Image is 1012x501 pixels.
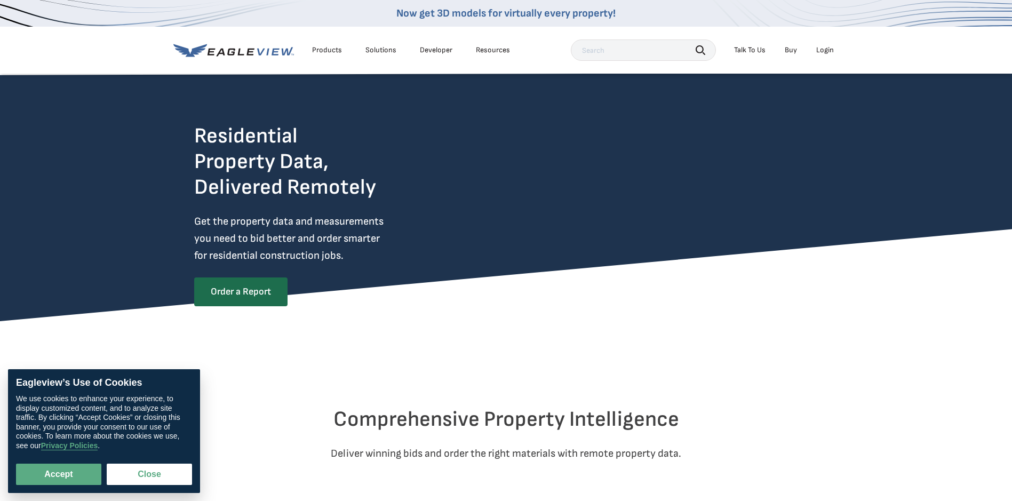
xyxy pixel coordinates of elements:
[16,394,192,450] div: We use cookies to enhance your experience, to display customized content, and to analyze site tra...
[16,464,101,485] button: Accept
[194,445,818,462] p: Deliver winning bids and order the right materials with remote property data.
[107,464,192,485] button: Close
[194,213,428,264] p: Get the property data and measurements you need to bid better and order smarter for residential c...
[396,7,616,20] a: Now get 3D models for virtually every property!
[194,277,288,306] a: Order a Report
[734,45,766,55] div: Talk To Us
[312,45,342,55] div: Products
[571,39,716,61] input: Search
[816,45,834,55] div: Login
[194,123,376,200] h2: Residential Property Data, Delivered Remotely
[16,377,192,389] div: Eagleview’s Use of Cookies
[785,45,797,55] a: Buy
[365,45,396,55] div: Solutions
[420,45,452,55] a: Developer
[194,407,818,432] h2: Comprehensive Property Intelligence
[476,45,510,55] div: Resources
[41,441,98,450] a: Privacy Policies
